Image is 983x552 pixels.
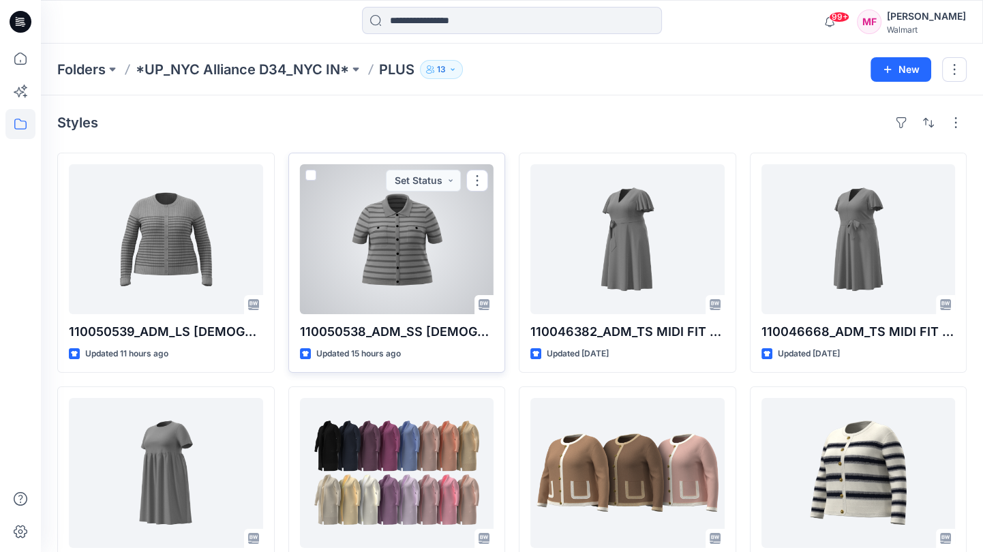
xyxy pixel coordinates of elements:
span: 99+ [829,12,849,22]
a: 110046467_ADM_TS MIDI FIT AND FLARE DRESS [69,398,263,548]
a: 110047020_ADM_CONTRAST TEXTURE TRIM CARDIGAN [530,398,725,548]
a: 110046668_ADM_TS MIDI FIT AND FLARE TIE DRESS [761,164,956,314]
p: Updated [DATE] [778,347,840,361]
h4: Styles [57,114,98,131]
button: New [871,57,931,82]
a: 110050538_ADM_SS LADY CARDI [300,164,494,314]
div: Walmart [887,25,966,35]
p: Updated [DATE] [547,347,609,361]
a: *UP_NYC Alliance D34_NYC IN* [136,60,349,79]
a: Folders [57,60,106,79]
a: 110050539_ADM_LS LADY CARDI [69,164,263,314]
p: 110050538_ADM_SS [DEMOGRAPHIC_DATA] CARDI [300,322,494,341]
a: 110046326_ADM_OPEN FRONT LONG CARDIGAN [300,398,494,548]
a: 110047019_ADM_CONTRAST TEXTURE TRIM CARDIGAN [761,398,956,548]
p: 110046382_ADM_TS MIDI FIT AND FLARE TIE DRESS [530,322,725,341]
a: 110046382_ADM_TS MIDI FIT AND FLARE TIE DRESS [530,164,725,314]
p: PLUS [379,60,414,79]
div: [PERSON_NAME] [887,8,966,25]
p: 110050539_ADM_LS [DEMOGRAPHIC_DATA] CARDI [69,322,263,341]
button: 13 [420,60,463,79]
p: 13 [437,62,446,77]
p: Updated 15 hours ago [316,347,401,361]
div: MF [857,10,881,34]
p: 110046668_ADM_TS MIDI FIT AND FLARE TIE DRESS [761,322,956,341]
p: Updated 11 hours ago [85,347,168,361]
